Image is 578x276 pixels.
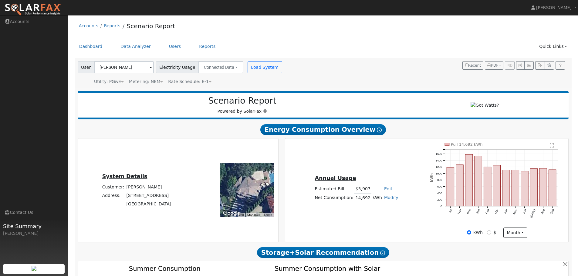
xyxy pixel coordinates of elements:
text: Nov [457,208,462,215]
button: month [503,228,527,238]
text: 600 [437,185,442,188]
rect: onclick="" [549,170,556,206]
img: Got Watts? [471,102,499,108]
span: Alias: HETOUC [168,79,211,84]
a: Open this area in Google Maps (opens a new window) [221,209,242,217]
td: Address: [101,191,125,200]
text: kWh [430,173,434,182]
a: Data Analyzer [116,41,155,52]
button: Multi-Series Graph [524,61,534,70]
rect: onclick="" [484,167,491,206]
text:  [550,143,554,148]
a: Reports [194,41,220,52]
text: Pull 14,692 kWh [451,142,483,147]
text: Jun [522,208,527,214]
button: Map Data [247,213,260,217]
button: Edit User [516,61,525,70]
td: [PERSON_NAME] [125,183,172,191]
td: $5,907 [354,185,371,194]
a: Edit [384,186,392,191]
button: Load System [248,61,282,73]
input: kWh [467,230,471,234]
span: PDF [487,63,498,68]
span: Storage+Solar Recommendation [257,247,389,258]
span: User [78,61,94,73]
rect: onclick="" [521,171,528,206]
a: Quick Links [535,41,572,52]
rect: onclick="" [465,155,473,206]
img: retrieve [32,266,36,271]
text: Dec [466,208,471,215]
rect: onclick="" [493,165,500,206]
div: [PERSON_NAME] [3,230,65,237]
a: Scenario Report [127,22,175,30]
rect: onclick="" [512,170,519,206]
a: Users [164,41,186,52]
text: [DATE] [529,208,536,218]
rect: onclick="" [530,169,538,206]
span: Site Summary [3,222,65,230]
text: 1200 [436,165,442,168]
rect: onclick="" [456,165,463,206]
img: SolarFax [5,3,62,16]
text: Mar [494,208,499,215]
text: 400 [437,191,442,195]
img: Google [221,209,242,217]
text: Apr [504,208,509,214]
rect: onclick="" [502,170,510,206]
button: Keyboard shortcuts [239,213,243,217]
u: Annual Usage [315,175,356,181]
td: Estimated Bill: [314,185,354,194]
span: Energy Consumption Overview [260,124,386,135]
a: Dashboard [75,41,107,52]
text: 1000 [436,172,442,175]
td: 14,692 [354,193,371,202]
rect: onclick="" [447,167,454,206]
text: Sep [550,208,555,215]
i: Show Help [377,128,382,132]
text: Feb [485,208,490,214]
a: Terms (opens in new tab) [264,213,272,217]
div: Metering: NEM [129,78,163,85]
button: Recent [462,61,484,70]
td: [GEOGRAPHIC_DATA] [125,200,172,208]
span: [PERSON_NAME] [536,5,572,10]
text: Jan [476,208,481,214]
td: Net Consumption: [314,193,354,202]
i: Show Help [380,251,385,255]
a: Help Link [556,61,565,70]
td: Customer: [101,183,125,191]
text: Summer Consumption [129,265,201,272]
h2: Scenario Report [84,96,401,106]
input: $ [487,230,491,234]
button: Connected Data [198,61,243,73]
button: PDF [485,61,503,70]
td: [STREET_ADDRESS] [125,191,172,200]
text: Aug [540,208,546,214]
text: Summer Consumption with Solar [275,265,380,272]
span: Electricity Usage [156,61,199,73]
div: Powered by SolarFax ® [81,96,404,115]
button: Export Interval Data [535,61,545,70]
a: Accounts [79,23,98,28]
text: 1400 [436,159,442,162]
button: Settings [545,61,554,70]
div: Utility: PG&E [94,78,124,85]
a: Modify [384,195,398,200]
label: $ [493,229,496,236]
rect: onclick="" [539,168,547,206]
a: Reports [104,23,120,28]
input: Select a User [94,61,154,73]
text: 200 [437,198,442,201]
text: 0 [441,205,442,208]
text: Oct [448,208,453,214]
label: kWh [473,229,483,236]
u: System Details [102,173,147,179]
text: 1600 [436,152,442,155]
td: kWh [371,193,383,202]
text: May [512,208,518,215]
text: 800 [437,178,442,182]
rect: onclick="" [475,156,482,206]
